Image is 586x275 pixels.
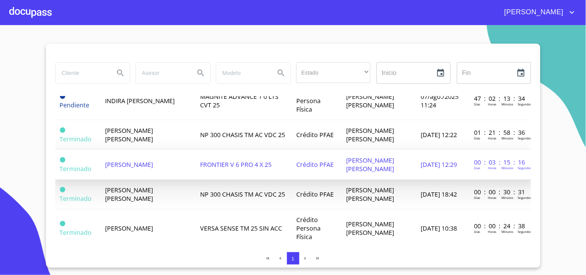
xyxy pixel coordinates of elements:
[111,64,130,82] button: Search
[105,186,153,203] span: [PERSON_NAME] [PERSON_NAME]
[136,63,189,83] input: search
[346,156,394,173] span: [PERSON_NAME] [PERSON_NAME]
[60,228,92,237] span: Terminado
[60,101,90,109] span: Pendiente
[488,136,496,140] p: Horas
[105,97,175,105] span: INDIRA [PERSON_NAME]
[105,160,153,169] span: [PERSON_NAME]
[499,6,577,19] button: account of current user
[200,131,285,139] span: NP 300 CHASIS TM AC VDC 25
[474,102,480,106] p: Dias
[346,186,394,203] span: [PERSON_NAME] [PERSON_NAME]
[296,216,321,241] span: Crédito Persona Física
[200,92,279,109] span: MAGNITE ADVANCE 1 0 LTS CVT 25
[346,126,394,143] span: [PERSON_NAME] [PERSON_NAME]
[287,252,299,265] button: 1
[474,195,480,200] p: Dias
[474,188,526,196] p: 00 : 00 : 30 : 31
[216,63,269,83] input: search
[60,127,65,133] span: Terminado
[474,128,526,137] p: 01 : 21 : 58 : 36
[474,229,480,234] p: Dias
[501,229,513,234] p: Minutos
[200,224,282,233] span: VERSA SENSE TM 25 SIN ACC
[60,187,65,192] span: Terminado
[501,102,513,106] p: Minutos
[499,6,567,19] span: [PERSON_NAME]
[296,190,334,199] span: Crédito PFAE
[518,229,532,234] p: Segundos
[488,229,496,234] p: Horas
[346,220,394,237] span: [PERSON_NAME] [PERSON_NAME]
[488,195,496,200] p: Horas
[60,165,92,173] span: Terminado
[60,93,65,99] span: Pendiente
[518,195,532,200] p: Segundos
[296,62,370,83] div: ​
[272,64,290,82] button: Search
[200,160,272,169] span: FRONTIER V 6 PRO 4 X 25
[518,136,532,140] p: Segundos
[192,64,210,82] button: Search
[501,166,513,170] p: Minutos
[474,136,480,140] p: Dias
[474,158,526,166] p: 00 : 03 : 15 : 16
[105,126,153,143] span: [PERSON_NAME] [PERSON_NAME]
[421,92,459,109] span: 07/ago./2025 11:24
[421,224,457,233] span: [DATE] 10:38
[56,63,108,83] input: search
[60,135,92,143] span: Terminado
[488,102,496,106] p: Horas
[60,221,65,226] span: Terminado
[105,224,153,233] span: [PERSON_NAME]
[60,157,65,163] span: Terminado
[518,166,532,170] p: Segundos
[421,160,457,169] span: [DATE] 12:29
[296,160,334,169] span: Crédito PFAE
[474,166,480,170] p: Dias
[421,131,457,139] span: [DATE] 12:22
[501,195,513,200] p: Minutos
[518,102,532,106] p: Segundos
[346,92,394,109] span: [PERSON_NAME] [PERSON_NAME]
[474,222,526,230] p: 00 : 00 : 24 : 38
[296,88,321,114] span: Crédito Persona Física
[292,256,294,261] span: 1
[501,136,513,140] p: Minutos
[421,190,457,199] span: [DATE] 18:42
[488,166,496,170] p: Horas
[296,131,334,139] span: Crédito PFAE
[200,190,285,199] span: NP 300 CHASIS TM AC VDC 25
[60,194,92,203] span: Terminado
[474,94,526,103] p: 47 : 02 : 13 : 34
